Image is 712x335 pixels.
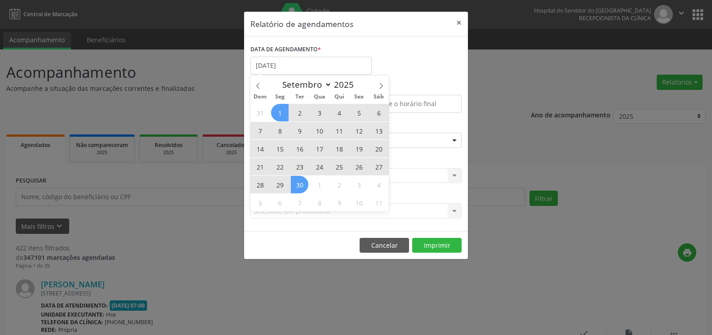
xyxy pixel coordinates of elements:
[291,104,308,121] span: Setembro 2, 2025
[358,81,462,95] label: ATÉ
[370,176,387,193] span: Outubro 4, 2025
[311,176,328,193] span: Outubro 1, 2025
[350,194,368,211] span: Outubro 10, 2025
[251,122,269,139] span: Setembro 7, 2025
[350,140,368,157] span: Setembro 19, 2025
[330,140,348,157] span: Setembro 18, 2025
[329,94,349,100] span: Qui
[311,140,328,157] span: Setembro 17, 2025
[290,94,310,100] span: Ter
[250,94,270,100] span: Dom
[291,176,308,193] span: Setembro 30, 2025
[360,238,409,253] button: Cancelar
[291,194,308,211] span: Outubro 7, 2025
[311,194,328,211] span: Outubro 8, 2025
[330,158,348,175] span: Setembro 25, 2025
[271,176,289,193] span: Setembro 29, 2025
[250,57,372,75] input: Selecione uma data ou intervalo
[370,158,387,175] span: Setembro 27, 2025
[291,122,308,139] span: Setembro 9, 2025
[271,194,289,211] span: Outubro 6, 2025
[311,122,328,139] span: Setembro 10, 2025
[251,104,269,121] span: Agosto 31, 2025
[291,140,308,157] span: Setembro 16, 2025
[350,122,368,139] span: Setembro 12, 2025
[271,122,289,139] span: Setembro 8, 2025
[350,176,368,193] span: Outubro 3, 2025
[358,95,462,113] input: Selecione o horário final
[450,12,468,34] button: Close
[271,140,289,157] span: Setembro 15, 2025
[330,176,348,193] span: Outubro 2, 2025
[370,140,387,157] span: Setembro 20, 2025
[271,104,289,121] span: Setembro 1, 2025
[251,158,269,175] span: Setembro 21, 2025
[250,18,353,30] h5: Relatório de agendamentos
[332,79,361,90] input: Year
[330,104,348,121] span: Setembro 4, 2025
[270,94,290,100] span: Seg
[311,158,328,175] span: Setembro 24, 2025
[251,194,269,211] span: Outubro 5, 2025
[330,194,348,211] span: Outubro 9, 2025
[369,94,389,100] span: Sáb
[370,194,387,211] span: Outubro 11, 2025
[310,94,329,100] span: Qua
[330,122,348,139] span: Setembro 11, 2025
[251,176,269,193] span: Setembro 28, 2025
[271,158,289,175] span: Setembro 22, 2025
[250,43,321,57] label: DATA DE AGENDAMENTO
[350,158,368,175] span: Setembro 26, 2025
[350,104,368,121] span: Setembro 5, 2025
[370,122,387,139] span: Setembro 13, 2025
[251,140,269,157] span: Setembro 14, 2025
[278,78,332,91] select: Month
[412,238,462,253] button: Imprimir
[311,104,328,121] span: Setembro 3, 2025
[370,104,387,121] span: Setembro 6, 2025
[349,94,369,100] span: Sex
[291,158,308,175] span: Setembro 23, 2025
